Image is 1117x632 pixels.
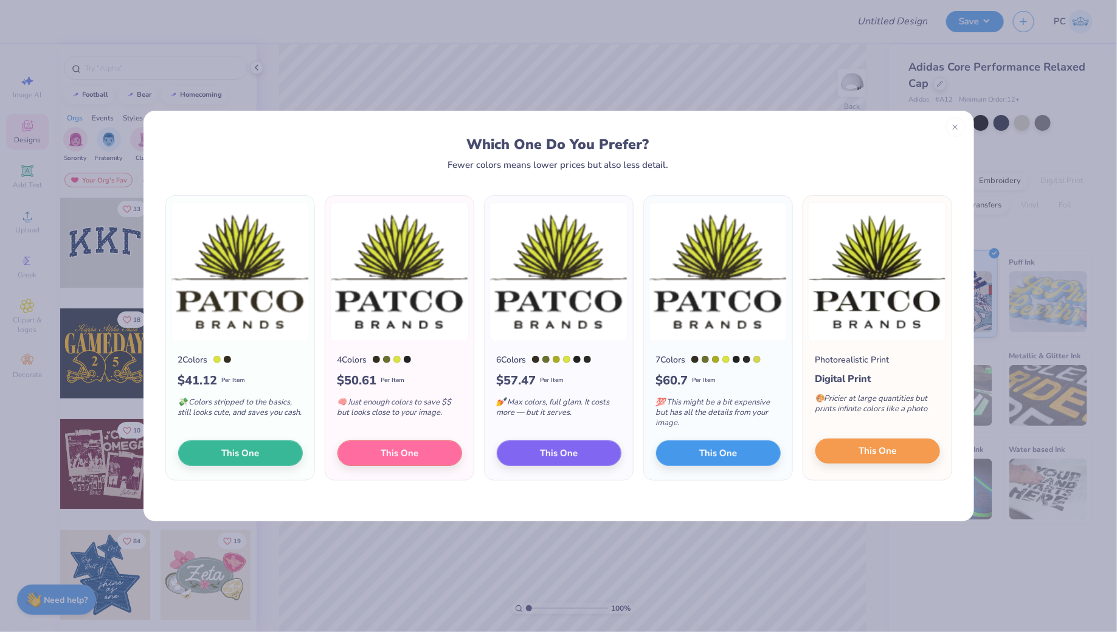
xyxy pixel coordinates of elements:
span: This One [699,446,737,460]
div: 7745 C [712,356,719,363]
span: $ 60.7 [656,372,688,390]
div: Colors stripped to the basics, still looks cute, and saves you cash. [178,390,303,430]
div: 380 C [563,356,570,363]
span: 🎨 [815,393,825,404]
span: 💸 [178,397,188,408]
span: $ 50.61 [337,372,377,390]
div: 380 C [393,356,401,363]
div: Just enough colors to save $$ but looks close to your image. [337,390,462,430]
div: Black 2 C [373,356,380,363]
span: $ 57.47 [497,372,536,390]
span: 🧠 [337,397,347,408]
span: 💅 [497,397,507,408]
span: Per Item [693,376,716,385]
div: 2 Colors [178,353,208,366]
button: This One [815,439,940,464]
span: This One [221,446,259,460]
button: This One [178,440,303,466]
img: 4 color option [330,202,469,341]
div: 380 C [213,356,221,363]
span: $ 41.12 [178,372,218,390]
span: This One [540,446,578,460]
div: Neutral Black C [733,356,740,363]
img: 7 color option [649,202,787,341]
span: Per Item [222,376,246,385]
div: This might be a bit expensive but has all the details from your image. [656,390,781,440]
button: This One [337,440,462,466]
div: 5757 C [542,356,550,363]
button: This One [497,440,621,466]
div: 4 Colors [337,353,367,366]
div: 5757 C [383,356,390,363]
div: 5757 C [702,356,709,363]
span: 💯 [656,397,666,408]
div: Black 2 C [532,356,539,363]
span: Per Item [381,376,405,385]
div: Neutral Black C [404,356,411,363]
img: Photorealistic preview [808,202,947,341]
div: Photorealistic Print [815,353,890,366]
div: Black C [584,356,591,363]
div: Neutral Black C [573,356,581,363]
div: Max colors, full glam. It costs more — but it serves. [497,390,621,430]
div: 7 Colors [656,353,686,366]
div: 584 C [753,356,761,363]
span: This One [381,446,418,460]
div: Pricier at large quantities but prints infinite colors like a photo [815,386,940,426]
div: 6 Colors [497,353,527,366]
div: Which One Do You Prefer? [176,136,939,153]
span: Per Item [541,376,564,385]
div: Black C [743,356,750,363]
button: This One [656,440,781,466]
img: 2 color option [171,202,310,341]
img: 6 color option [489,202,628,341]
div: 380 C [722,356,730,363]
div: Digital Print [815,372,940,386]
span: This One [859,444,896,458]
div: Black 2 C [691,356,699,363]
div: Fewer colors means lower prices but also less detail. [448,160,668,170]
div: Black 2 C [224,356,231,363]
div: 7745 C [553,356,560,363]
